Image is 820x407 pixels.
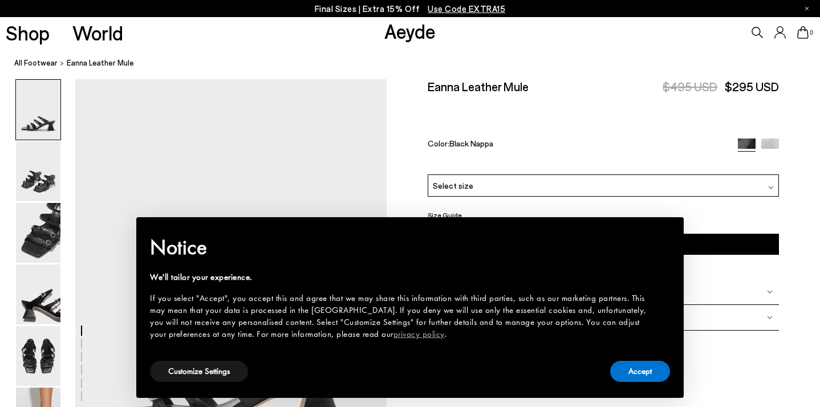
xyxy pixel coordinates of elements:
h2: Notice [150,233,652,262]
button: Customize Settings [150,361,248,382]
a: privacy policy [393,328,445,340]
button: Close this notice [652,221,679,248]
span: × [662,225,669,243]
div: If you select "Accept", you accept this and agree that we may share this information with third p... [150,292,652,340]
button: Accept [610,361,670,382]
div: We'll tailor your experience. [150,271,652,283]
